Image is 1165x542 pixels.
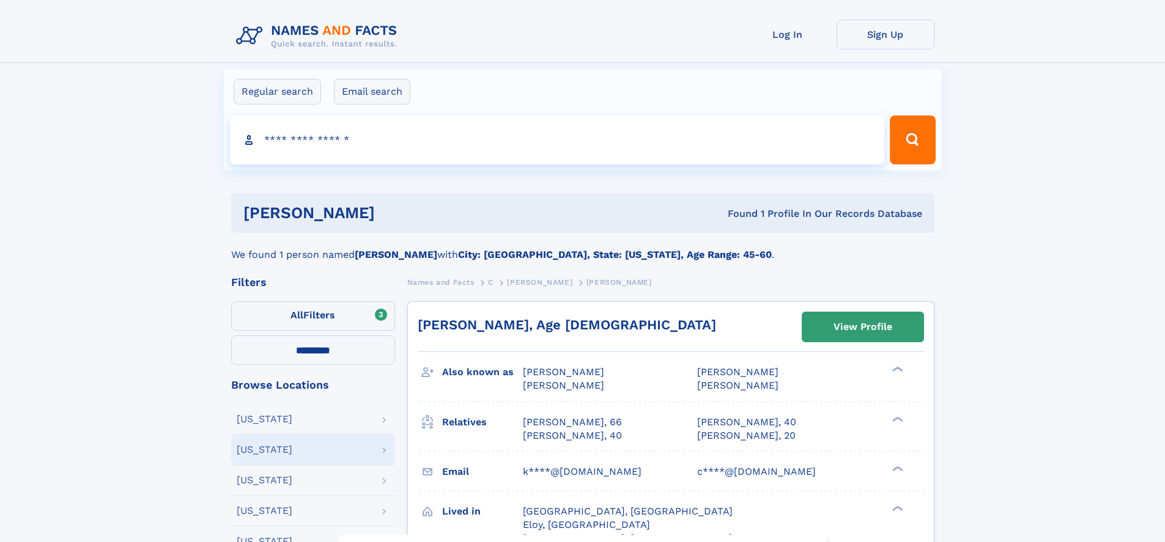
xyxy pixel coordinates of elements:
label: Regular search [234,79,321,104]
a: [PERSON_NAME], 40 [697,416,796,429]
a: View Profile [802,312,923,342]
h3: Also known as [442,362,523,383]
div: Filters [231,277,395,288]
a: Names and Facts [407,274,475,290]
img: Logo Names and Facts [231,20,407,53]
b: [PERSON_NAME] [355,249,437,260]
div: Found 1 Profile In Our Records Database [551,207,922,221]
div: View Profile [834,313,892,341]
span: All [290,309,303,321]
div: ❯ [889,365,904,373]
a: C [488,274,494,290]
span: Eloy, [GEOGRAPHIC_DATA] [523,519,650,530]
div: [US_STATE] [237,506,292,516]
span: C [488,278,494,287]
div: Browse Locations [231,379,395,390]
span: [PERSON_NAME] [523,366,604,378]
span: [PERSON_NAME] [586,278,652,287]
a: Sign Up [837,20,934,49]
a: [PERSON_NAME] [507,274,572,290]
h3: Email [442,461,523,482]
div: [US_STATE] [237,414,292,424]
label: Email search [334,79,410,104]
span: [PERSON_NAME] [507,278,572,287]
h3: Relatives [442,412,523,433]
div: We found 1 person named with . [231,233,934,262]
a: Log In [739,20,837,49]
span: [PERSON_NAME] [697,366,779,378]
div: ❯ [889,504,904,512]
div: ❯ [889,415,904,423]
span: [PERSON_NAME] [697,379,779,391]
a: [PERSON_NAME], Age [DEMOGRAPHIC_DATA] [418,317,716,332]
span: [PERSON_NAME] [523,379,604,391]
a: [PERSON_NAME], 66 [523,416,622,429]
a: [PERSON_NAME], 40 [523,429,622,442]
span: [GEOGRAPHIC_DATA], [GEOGRAPHIC_DATA] [523,505,733,517]
a: [PERSON_NAME], 20 [697,429,796,442]
b: City: [GEOGRAPHIC_DATA], State: [US_STATE], Age Range: 45-60 [458,249,772,260]
h3: Lived in [442,501,523,522]
div: [US_STATE] [237,445,292,455]
label: Filters [231,301,395,331]
button: Search Button [890,115,935,164]
input: search input [230,115,885,164]
div: ❯ [889,464,904,472]
h1: [PERSON_NAME] [243,205,552,221]
div: [US_STATE] [237,475,292,485]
